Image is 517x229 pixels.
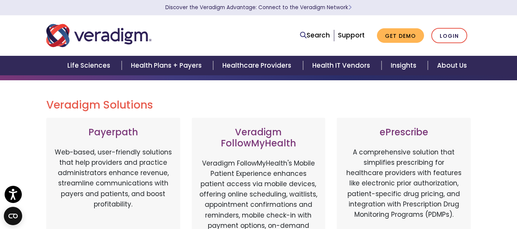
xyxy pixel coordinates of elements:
a: Search [300,30,330,41]
a: Health IT Vendors [303,56,382,75]
a: Health Plans + Payers [122,56,213,75]
a: Discover the Veradigm Advantage: Connect to the Veradigm NetworkLearn More [165,4,352,11]
a: Login [431,28,467,44]
a: Healthcare Providers [213,56,303,75]
a: Life Sciences [58,56,122,75]
a: About Us [428,56,476,75]
h3: Payerpath [54,127,173,138]
h3: ePrescribe [344,127,463,138]
span: Learn More [348,4,352,11]
a: Get Demo [377,28,424,43]
a: Support [338,31,365,40]
img: Veradigm logo [46,23,152,48]
h2: Veradigm Solutions [46,99,471,112]
a: Insights [382,56,428,75]
button: Open CMP widget [4,207,22,225]
h3: Veradigm FollowMyHealth [199,127,318,149]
